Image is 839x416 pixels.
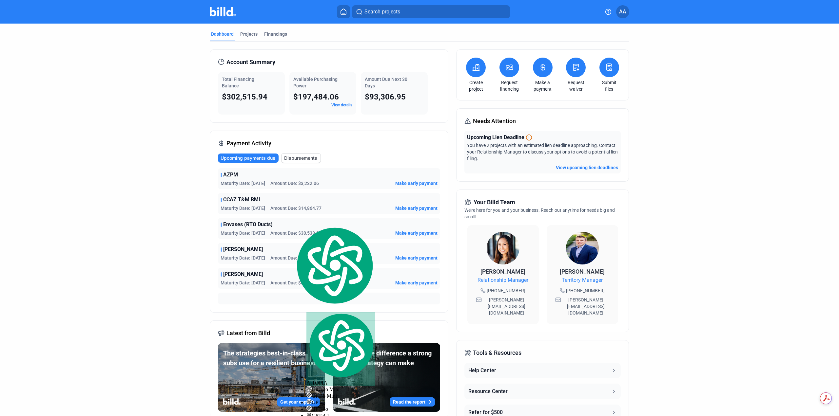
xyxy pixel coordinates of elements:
span: [PERSON_NAME][EMAIL_ADDRESS][DOMAIN_NAME] [483,297,530,316]
span: $93,306.95 [365,92,406,101]
span: [PERSON_NAME] [223,245,263,253]
img: Relationship Manager [487,232,519,264]
span: AA [619,8,626,16]
span: Maturity Date: [DATE] [221,230,265,236]
span: Amount Due: $30,538.83 [270,230,322,236]
div: GPT-5 Mini [306,392,375,399]
span: Maturity Date: [DATE] [221,280,265,286]
button: Upcoming payments due [218,154,279,163]
img: logo.svg [306,312,375,379]
span: Disbursements [284,155,317,161]
button: Make early payment [395,205,438,211]
span: Your Billd Team [474,198,515,207]
div: GPT-5 [306,399,375,406]
span: Territory Manager [562,276,603,284]
span: Amount Due: $3,232.06 [270,180,319,187]
div: The strategies best-in-class subs use for a resilient business [223,348,320,368]
span: Needs Attention [473,117,516,126]
button: Read the report [390,397,435,407]
span: [PHONE_NUMBER] [566,287,605,294]
button: Help Center [464,363,620,378]
span: Upcoming payments due [221,155,275,161]
span: Maturity Date: [DATE] [221,255,265,261]
span: Amount Due Next 30 Days [365,77,407,88]
img: logo.svg [293,226,375,305]
span: [PERSON_NAME] [480,268,525,275]
span: Payment Activity [226,139,271,148]
span: Envases (RTO Ducts) [223,221,273,228]
div: Projects [240,31,258,37]
div: Dashboard [211,31,234,37]
img: gpt-black.svg [306,399,312,404]
div: GPT-4o [306,406,375,412]
div: GPT-4o Mini [306,386,375,392]
span: Available Purchasing Power [293,77,338,88]
img: Territory Manager [566,232,599,264]
span: $197,484.06 [293,92,339,101]
span: Maturity Date: [DATE] [221,205,265,211]
button: Make early payment [395,230,438,236]
div: AITOPIA [306,312,375,386]
a: View details [331,103,352,107]
span: $302,515.94 [222,92,267,101]
div: Resource Center [468,388,508,395]
button: AA [616,5,629,18]
span: Search projects [364,8,400,16]
button: View upcoming lien deadlines [556,164,618,171]
div: Discover the difference a strong capital strategy can make [338,348,435,368]
span: CCAZ T&M BMI [223,196,260,204]
button: Make early payment [395,280,438,286]
span: Amount Due: $2,843.34 [270,255,319,261]
span: Amount Due: $3,076.82 [270,280,319,286]
span: You have 2 projects with an estimated lien deadline approaching. Contact your Relationship Manage... [467,143,618,161]
a: Request financing [498,79,521,92]
img: gpt-black.svg [306,386,312,391]
span: Latest from Billd [226,329,270,338]
span: [PERSON_NAME] [560,268,605,275]
a: Create project [464,79,487,92]
a: Make a payment [531,79,554,92]
img: Billd Company Logo [210,7,236,16]
span: AZPM [223,171,238,179]
span: Total Financing Balance [222,77,254,88]
div: Financings [264,31,287,37]
span: Amount Due: $14,864.77 [270,205,322,211]
button: Disbursements [281,153,321,163]
button: Resource Center [464,384,620,399]
span: Relationship Manager [478,276,528,284]
span: Upcoming Lien Deadline [467,134,524,141]
span: [PERSON_NAME][EMAIL_ADDRESS][DOMAIN_NAME] [562,297,610,316]
button: Make early payment [395,255,438,261]
button: Search projects [352,5,510,18]
button: Get your copy [277,397,320,407]
img: gpt-black.svg [306,392,312,398]
div: Help Center [468,367,496,374]
span: Tools & Resources [473,348,521,357]
img: gpt-black.svg [306,406,312,411]
span: [PHONE_NUMBER] [487,287,525,294]
a: Submit files [598,79,621,92]
span: Account Summary [226,58,275,67]
span: We're here for you and your business. Reach out anytime for needs big and small! [464,208,615,219]
a: Request waiver [564,79,587,92]
button: Make early payment [395,180,438,187]
span: [PERSON_NAME] [223,270,263,278]
span: Maturity Date: [DATE] [221,180,265,187]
